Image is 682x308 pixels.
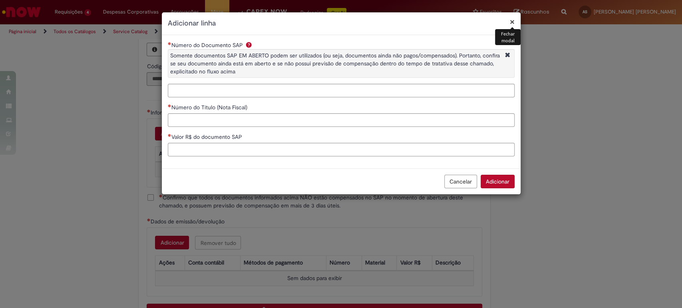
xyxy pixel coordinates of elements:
[495,29,520,45] div: Fechar modal
[503,51,512,60] i: Fechar More information Por question_numero_do_documento_sap
[171,133,244,140] span: Valor R$ do documento SAP
[168,134,171,137] span: Necessários
[444,175,477,188] button: Cancelar
[168,143,515,156] input: Valor R$ do documento SAP
[168,113,515,127] input: Número do Título (Nota Fiscal)
[510,18,515,26] button: Fechar modal
[168,104,171,107] span: Necessários
[168,42,171,45] span: Necessários
[171,41,245,49] span: Número do Documento SAP
[168,18,515,29] h2: Adicionar linha
[171,104,249,111] span: Número do Título (Nota Fiscal)
[244,41,254,48] span: Ajuda para Número do Documento SAP
[170,52,500,75] span: Somente documentos SAP EM ABERTO podem ser utilizados (ou seja, documentos ainda não pagos/compen...
[168,84,515,97] input: Número do Documento SAP
[481,175,515,188] button: Adicionar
